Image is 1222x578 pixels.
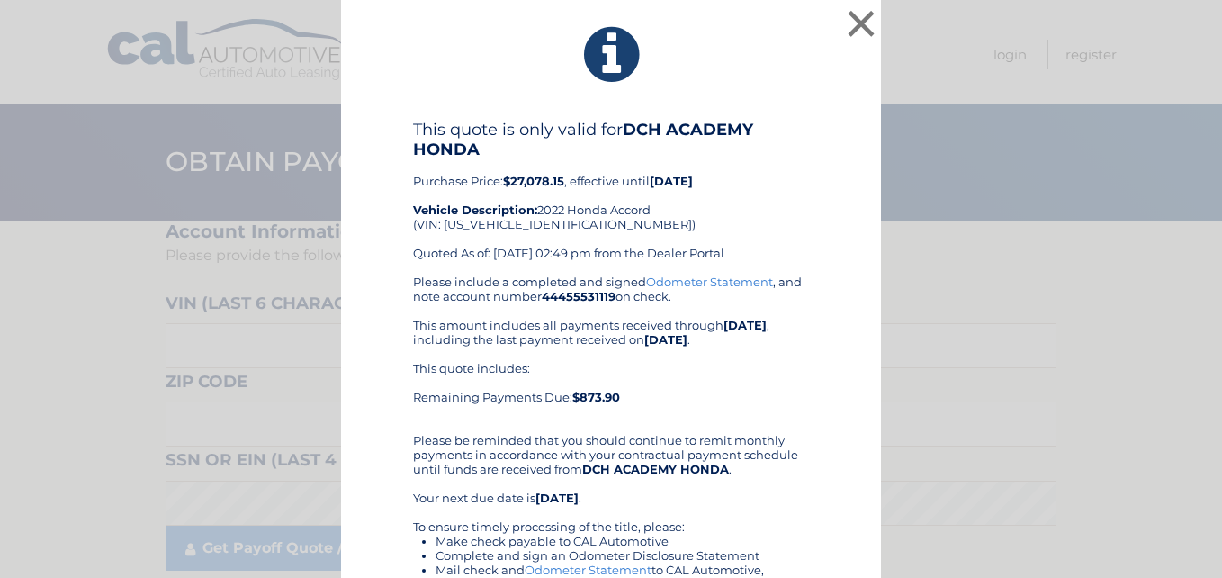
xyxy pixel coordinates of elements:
b: 44455531119 [542,289,615,303]
div: This quote includes: Remaining Payments Due: [413,361,809,419]
button: × [843,5,879,41]
li: Make check payable to CAL Automotive [436,534,809,548]
b: $27,078.15 [503,174,564,188]
li: Complete and sign an Odometer Disclosure Statement [436,548,809,563]
b: [DATE] [644,332,687,347]
a: Odometer Statement [525,563,651,577]
b: $873.90 [572,390,620,404]
b: [DATE] [723,318,767,332]
div: Purchase Price: , effective until 2022 Honda Accord (VIN: [US_VEHICLE_IDENTIFICATION_NUMBER]) Quo... [413,120,809,275]
b: [DATE] [535,491,579,505]
a: Odometer Statement [646,275,773,289]
strong: Vehicle Description: [413,203,537,217]
b: DCH ACADEMY HONDA [582,462,729,476]
b: [DATE] [650,174,693,188]
b: DCH ACADEMY HONDA [413,120,753,159]
h4: This quote is only valid for [413,120,809,159]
